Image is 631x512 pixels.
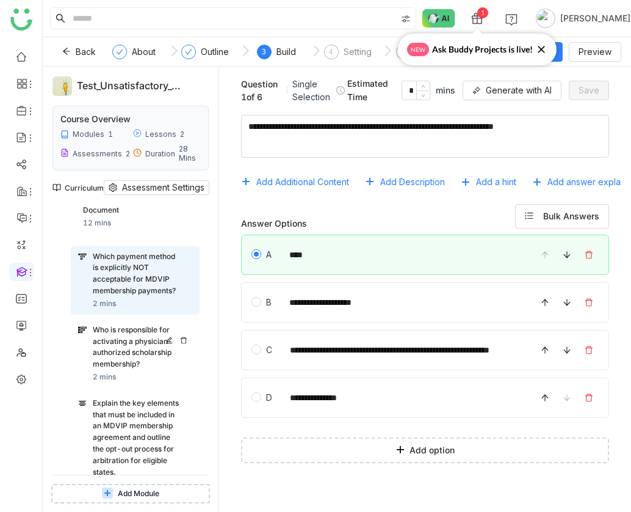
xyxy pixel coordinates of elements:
[486,84,552,97] span: Generate with AI
[463,81,561,100] button: Generate with AI
[257,45,296,67] div: 3Build
[181,45,229,67] div: Outline
[266,345,272,355] span: C
[73,149,122,158] div: Assessments
[380,175,445,189] span: Add Description
[505,13,517,26] img: help.svg
[78,399,87,408] img: long_answer.svg
[241,218,307,229] span: Answer Options
[266,392,272,403] span: D
[78,252,87,261] img: single_choice.svg
[407,43,429,56] span: new
[276,45,296,59] div: Build
[93,324,181,370] div: Who is responsible for activating a physician-authorized scholarship membership?
[180,130,184,139] div: 2
[83,218,111,229] div: 12 mins
[262,47,266,56] span: 3
[106,37,455,67] nz-steps: ` ` ` ` `
[476,175,516,189] span: Add a hint
[93,298,116,310] div: 2 mins
[51,484,210,503] button: Add Module
[365,172,455,192] button: Add Description
[76,45,96,59] span: Back
[83,193,179,216] div: Assessment based on Document
[112,45,156,67] div: About
[256,175,349,189] span: Add Additional Content
[569,42,621,62] button: Preview
[52,183,104,192] div: Curriculum
[104,180,209,195] button: Assessment Settings
[515,204,609,229] button: Bulk Answers
[93,371,116,383] div: 2 mins
[241,172,359,192] button: Add Additional Content
[179,144,201,163] div: 28 Mins
[477,7,488,18] div: 1
[560,12,630,25] span: [PERSON_NAME]
[432,43,533,56] span: Ask Buddy Projects is live!
[344,45,372,59] div: Setting
[241,437,609,463] button: Add option
[52,42,106,62] button: Back
[118,488,159,500] span: Add Module
[324,45,372,67] div: 4Setting
[122,181,204,194] span: Assessment Settings
[436,84,455,97] span: mins
[201,45,229,59] div: Outline
[10,9,32,31] img: logo
[461,172,526,192] button: Add a hint
[536,9,555,28] img: avatar
[132,45,156,59] div: About
[145,130,176,139] div: Lessons
[93,398,181,478] div: Explain the key elements that must be included in an MDVIP membership agreement and outline the o...
[292,78,336,103] div: Single Selection
[77,78,184,94] div: Test_Unsatisfactory_Question_Scratch
[266,249,272,260] span: A
[336,77,455,104] div: Estimated Time
[422,9,455,27] img: ask-buddy-normal.svg
[569,81,609,100] button: Save
[73,130,104,139] div: Modules
[543,210,599,223] span: Bulk Answers
[266,297,272,307] span: B
[579,45,611,59] span: Preview
[401,14,411,24] img: search-type.svg
[78,326,87,334] img: multiple_choice.svg
[329,47,333,56] span: 4
[241,78,282,103] div: Question 1 of 6
[108,130,113,139] div: 1
[126,149,130,158] div: 2
[93,251,181,297] div: Which payment method is explicitly NOT acceptable for MDVIP membership payments?
[409,444,455,457] span: Add option
[145,149,175,158] div: Duration
[60,114,131,124] div: Course Overview
[61,186,200,236] div: Assessment based on Document12 mins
